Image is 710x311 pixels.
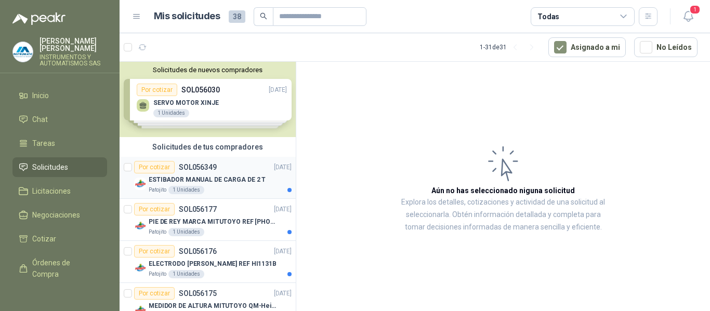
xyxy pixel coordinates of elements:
[134,178,147,190] img: Company Logo
[120,157,296,199] a: Por cotizarSOL056349[DATE] Company LogoESTIBADOR MANUAL DE CARGA DE 2 TPatojito1 Unidades
[179,248,217,255] p: SOL056176
[168,270,204,278] div: 1 Unidades
[229,10,245,23] span: 38
[12,181,107,201] a: Licitaciones
[149,228,166,236] p: Patojito
[149,259,277,269] p: ELECTRODO [PERSON_NAME] REF HI1131B
[134,262,147,274] img: Company Logo
[537,11,559,22] div: Todas
[40,37,107,52] p: [PERSON_NAME] [PERSON_NAME]
[12,133,107,153] a: Tareas
[179,290,217,297] p: SOL056175
[168,228,204,236] div: 1 Unidades
[480,39,540,56] div: 1 - 31 de 31
[179,206,217,213] p: SOL056177
[120,199,296,241] a: Por cotizarSOL056177[DATE] Company LogoPIE DE REY MARCA MITUTOYO REF [PHONE_NUMBER]Patojito1 Unid...
[32,114,48,125] span: Chat
[13,42,33,62] img: Company Logo
[120,241,296,283] a: Por cotizarSOL056176[DATE] Company LogoELECTRODO [PERSON_NAME] REF HI1131BPatojito1 Unidades
[12,253,107,284] a: Órdenes de Compra
[134,245,175,258] div: Por cotizar
[634,37,698,57] button: No Leídos
[149,175,266,185] p: ESTIBADOR MANUAL DE CARGA DE 2 T
[12,229,107,249] a: Cotizar
[120,137,296,157] div: Solicitudes de tus compradores
[431,185,575,196] h3: Aún no has seleccionado niguna solicitud
[274,247,292,256] p: [DATE]
[124,66,292,74] button: Solicitudes de nuevos compradores
[134,220,147,232] img: Company Logo
[32,185,71,197] span: Licitaciones
[12,205,107,225] a: Negociaciones
[120,62,296,137] div: Solicitudes de nuevos compradoresPor cotizarSOL056030[DATE] SERVO MOTOR XINJE1 UnidadesPor cotiza...
[274,163,292,172] p: [DATE]
[32,257,97,280] span: Órdenes de Compra
[149,186,166,194] p: Patojito
[32,209,80,221] span: Negociaciones
[149,301,278,311] p: MEDIDOR DE ALTURA MITUTOYO QM-Height 518-245
[12,86,107,105] a: Inicio
[689,5,701,15] span: 1
[274,289,292,299] p: [DATE]
[400,196,606,234] p: Explora los detalles, cotizaciones y actividad de una solicitud al seleccionarla. Obtén informaci...
[260,12,267,20] span: search
[154,9,220,24] h1: Mis solicitudes
[274,205,292,214] p: [DATE]
[32,138,55,149] span: Tareas
[179,164,217,171] p: SOL056349
[12,12,65,25] img: Logo peakr
[548,37,626,57] button: Asignado a mi
[134,287,175,300] div: Por cotizar
[40,54,107,66] p: INSTRUMENTOS Y AUTOMATISMOS SAS
[679,7,698,26] button: 1
[32,161,68,173] span: Solicitudes
[12,157,107,177] a: Solicitudes
[149,217,278,227] p: PIE DE REY MARCA MITUTOYO REF [PHONE_NUMBER]
[134,161,175,173] div: Por cotizar
[32,233,56,245] span: Cotizar
[32,90,49,101] span: Inicio
[168,186,204,194] div: 1 Unidades
[12,110,107,129] a: Chat
[134,203,175,215] div: Por cotizar
[149,270,166,278] p: Patojito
